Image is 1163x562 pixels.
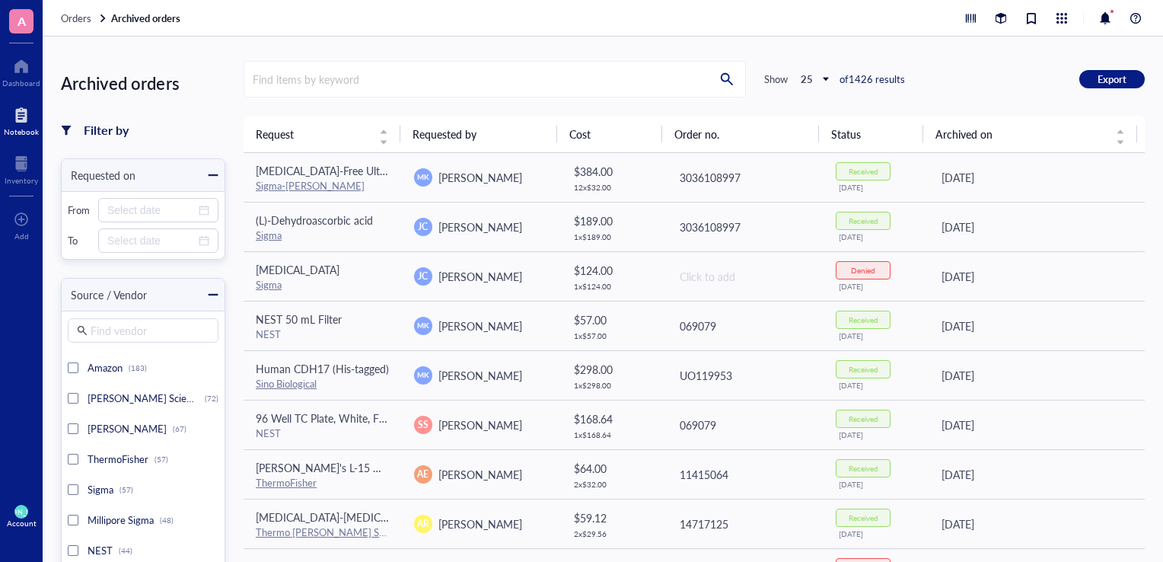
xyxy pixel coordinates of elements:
[61,69,225,97] div: Archived orders
[256,178,365,193] a: Sigma-[PERSON_NAME]
[256,212,373,228] span: (L)-Dehydroascorbic acid
[849,365,878,374] div: Received
[5,152,38,185] a: Inventory
[2,54,40,88] a: Dashboard
[5,176,38,185] div: Inventory
[173,424,186,433] div: (67)
[666,153,824,203] td: 3036108997
[680,466,812,483] div: 11415064
[256,426,390,440] div: NEST
[68,203,92,217] div: From
[438,170,522,185] span: [PERSON_NAME]
[88,421,167,436] span: [PERSON_NAME]
[1079,70,1145,88] button: Export
[666,350,824,400] td: UO119953
[256,126,370,142] span: Request
[62,286,147,303] div: Source / Vendor
[256,361,389,376] span: Human CDH17 (His-tagged)
[680,367,812,384] div: UO119953
[574,460,654,477] div: $ 64.00
[68,234,92,247] div: To
[256,410,468,426] span: 96 Well TC Plate, White, Flat bottom, Treated
[417,320,429,330] span: MK
[111,11,183,25] a: Archived orders
[438,417,522,433] span: [PERSON_NAME]
[119,546,132,555] div: (44)
[942,169,1133,186] div: [DATE]
[935,126,1107,142] span: Archived on
[574,480,654,489] div: 2 x $ 32.00
[438,368,522,383] span: [PERSON_NAME]
[574,183,654,192] div: 12 x $ 32.00
[764,72,788,86] div: Show
[2,78,40,88] div: Dashboard
[849,513,878,522] div: Received
[438,219,522,235] span: [PERSON_NAME]
[88,452,148,466] span: ThermoFisher
[256,327,390,341] div: NEST
[438,318,522,334] span: [PERSON_NAME]
[256,376,317,391] a: Sino Biological
[942,367,1133,384] div: [DATE]
[88,543,113,557] span: NEST
[256,460,412,475] span: [PERSON_NAME]'s L-15 Medium
[839,183,917,192] div: [DATE]
[88,360,123,375] span: Amazon
[107,232,196,249] input: Select date
[418,220,428,234] span: JC
[849,216,878,225] div: Received
[417,369,429,380] span: MK
[155,455,168,464] div: (57)
[84,120,129,140] div: Filter by
[819,116,923,152] th: Status
[680,169,812,186] div: 3036108997
[244,116,400,152] th: Request
[418,418,429,432] span: SS
[7,519,37,528] div: Account
[438,467,522,482] span: [PERSON_NAME]
[839,529,917,538] div: [DATE]
[666,449,824,499] td: 11415064
[256,262,339,277] span: [MEDICAL_DATA]
[61,11,108,25] a: Orders
[666,499,824,548] td: 14717125
[417,171,429,182] span: MK
[840,72,905,86] div: of 1426 results
[62,167,135,184] div: Requested on
[574,163,654,180] div: $ 384.00
[839,331,917,340] div: [DATE]
[942,417,1133,433] div: [DATE]
[574,361,654,378] div: $ 298.00
[256,163,445,178] span: [MEDICAL_DATA]-Free Ultra Pure Water
[438,516,522,532] span: [PERSON_NAME]
[107,202,196,219] input: Select date
[839,480,917,489] div: [DATE]
[4,127,39,136] div: Notebook
[14,232,29,241] div: Add
[438,269,522,284] span: [PERSON_NAME]
[88,391,209,405] span: [PERSON_NAME] Scientific
[574,509,654,526] div: $ 59.12
[666,400,824,449] td: 069079
[942,268,1133,285] div: [DATE]
[662,116,819,152] th: Order no.
[574,232,654,241] div: 1 x $ 189.00
[851,266,875,275] div: Denied
[557,116,661,152] th: Cost
[574,282,654,291] div: 1 x $ 124.00
[574,529,654,538] div: 2 x $ 29.56
[61,11,91,25] span: Orders
[849,464,878,473] div: Received
[574,262,654,279] div: $ 124.00
[417,468,429,481] span: AE
[839,430,917,439] div: [DATE]
[839,381,917,390] div: [DATE]
[129,363,147,372] div: (183)
[849,167,878,176] div: Received
[923,116,1137,152] th: Archived on
[18,11,26,30] span: A
[574,410,654,427] div: $ 168.64
[849,315,878,324] div: Received
[574,331,654,340] div: 1 x $ 57.00
[942,516,1133,532] div: [DATE]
